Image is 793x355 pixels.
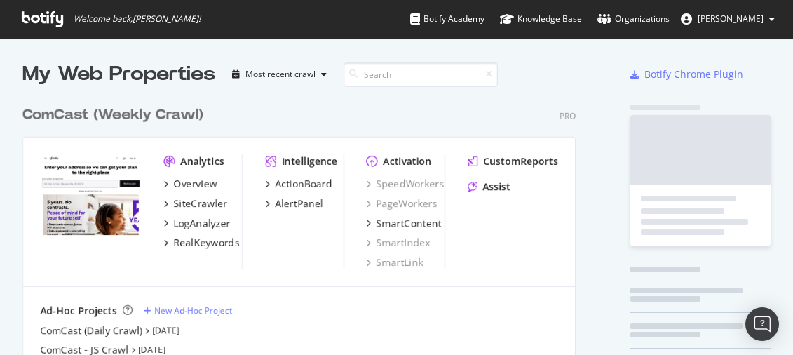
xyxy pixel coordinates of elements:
[22,105,203,126] div: ComCast (Weekly Crawl)
[40,304,117,318] div: Ad-Hoc Projects
[164,196,228,210] a: SiteCrawler
[630,67,743,81] a: Botify Chrome Plugin
[698,13,764,25] span: Ryan Blair
[226,63,332,86] button: Most recent crawl
[644,67,743,81] div: Botify Chrome Plugin
[410,12,484,26] div: Botify Academy
[265,196,323,210] a: AlertPanel
[344,62,498,87] input: Search
[174,216,231,230] div: LogAnalyzer
[164,236,240,250] a: RealKeywords
[245,70,316,79] div: Most recent crawl
[597,12,670,26] div: Organizations
[745,307,779,341] div: Open Intercom Messenger
[384,154,432,168] div: Activation
[367,255,423,269] a: SmartLink
[164,177,217,191] a: Overview
[40,323,142,337] a: ComCast (Daily Crawl)
[174,236,240,250] div: RealKeywords
[282,154,337,168] div: Intelligence
[22,60,215,88] div: My Web Properties
[22,105,209,126] a: ComCast (Weekly Crawl)
[367,236,431,250] a: SmartIndex
[500,12,582,26] div: Knowledge Base
[275,196,323,210] div: AlertPanel
[74,13,201,25] span: Welcome back, [PERSON_NAME] !
[181,154,224,168] div: Analytics
[468,154,558,168] a: CustomReports
[154,304,232,316] div: New Ad-Hoc Project
[367,196,438,210] a: PageWorkers
[174,177,217,191] div: Overview
[483,154,558,168] div: CustomReports
[367,216,442,230] a: SmartContent
[152,324,179,336] a: [DATE]
[164,216,231,230] a: LogAnalyzer
[174,196,228,210] div: SiteCrawler
[670,8,786,30] button: [PERSON_NAME]
[265,177,332,191] a: ActionBoard
[482,180,510,194] div: Assist
[468,180,510,194] a: Assist
[144,304,232,316] a: New Ad-Hoc Project
[367,177,445,191] a: SpeedWorkers
[275,177,332,191] div: ActionBoard
[377,216,442,230] div: SmartContent
[40,154,142,236] img: www.xfinity.com
[560,110,576,122] div: Pro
